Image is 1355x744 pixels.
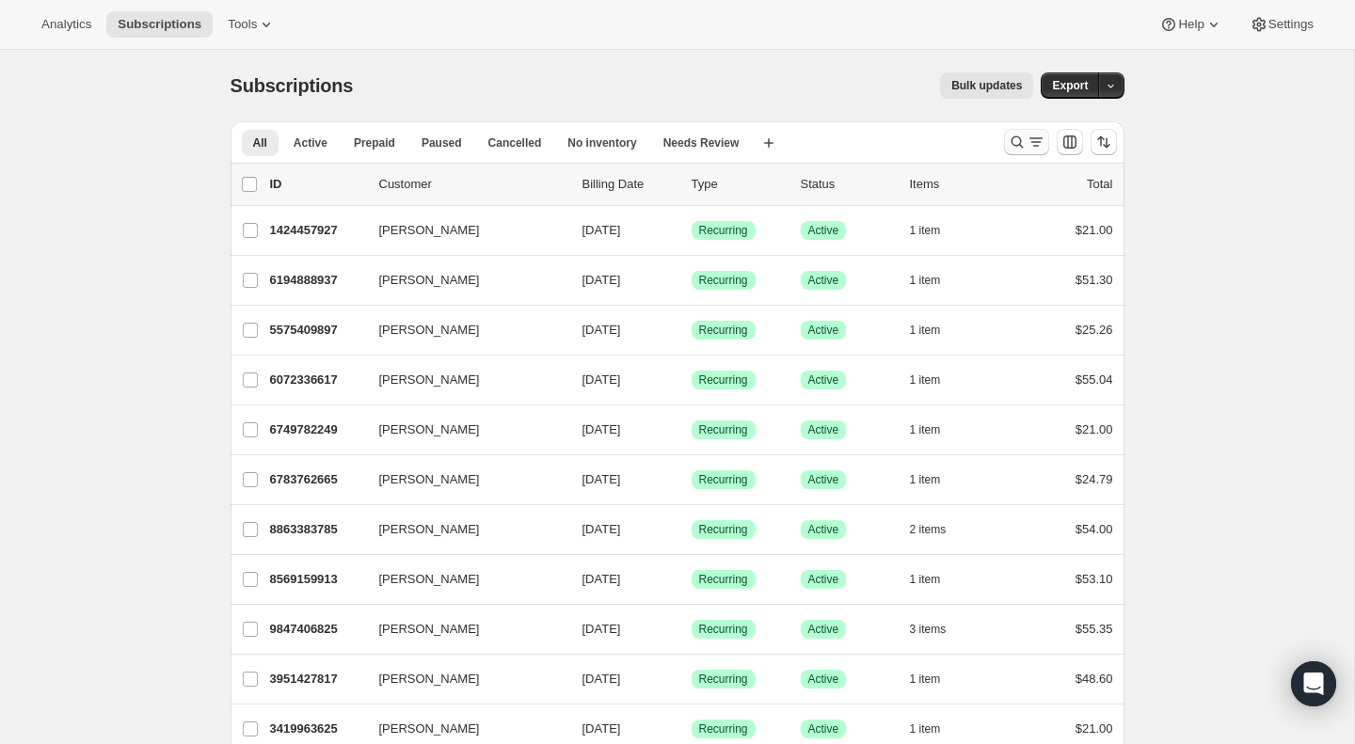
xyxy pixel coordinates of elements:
button: [PERSON_NAME] [368,614,556,644]
button: 1 item [910,267,962,293]
span: Recurring [699,323,748,338]
span: 2 items [910,522,947,537]
span: $25.26 [1076,323,1113,337]
p: 6749782249 [270,420,364,439]
div: 6783762665[PERSON_NAME][DATE]SuccessRecurringSuccessActive1 item$24.79 [270,467,1113,493]
button: Customize table column order and visibility [1057,129,1083,155]
span: $48.60 [1076,672,1113,686]
span: $24.79 [1076,472,1113,486]
span: [PERSON_NAME] [379,620,480,639]
span: [PERSON_NAME] [379,271,480,290]
span: $51.30 [1076,273,1113,287]
button: [PERSON_NAME] [368,415,556,445]
span: Recurring [699,372,748,388]
button: [PERSON_NAME] [368,664,556,694]
p: 8863383785 [270,520,364,539]
p: 5575409897 [270,321,364,340]
button: Settings [1238,11,1325,38]
button: 1 item [910,367,962,393]
span: Active [808,572,839,587]
span: Prepaid [354,135,395,150]
button: Export [1041,72,1099,99]
button: 2 items [910,516,967,543]
button: 1 item [910,317,962,343]
span: Active [808,422,839,437]
button: 1 item [910,417,962,443]
div: Type [692,175,786,194]
div: 5575409897[PERSON_NAME][DATE]SuccessRecurringSuccessActive1 item$25.26 [270,317,1113,343]
span: Active [808,721,839,736]
div: 8863383785[PERSON_NAME][DATE]SuccessRecurringSuccessActive2 items$54.00 [270,516,1113,543]
span: Active [808,372,839,388]
button: Analytics [30,11,103,38]
span: [PERSON_NAME] [379,321,480,340]
span: Active [808,672,839,687]
button: [PERSON_NAME] [368,714,556,744]
button: 3 items [910,616,967,642]
span: 1 item [910,472,941,487]
span: [PERSON_NAME] [379,470,480,489]
span: Tools [228,17,257,32]
span: 1 item [910,273,941,288]
button: [PERSON_NAME] [368,365,556,395]
span: Bulk updates [951,78,1022,93]
span: [PERSON_NAME] [379,520,480,539]
div: Items [910,175,1004,194]
span: 1 item [910,372,941,388]
p: 6783762665 [270,470,364,489]
span: Active [808,273,839,288]
span: Active [808,223,839,238]
span: Analytics [41,17,91,32]
span: Subscriptions [231,75,354,96]
span: [PERSON_NAME] [379,570,480,589]
span: 1 item [910,223,941,238]
span: Recurring [699,572,748,587]
span: Export [1052,78,1088,93]
span: 1 item [910,672,941,687]
button: [PERSON_NAME] [368,514,556,545]
span: Recurring [699,522,748,537]
span: Recurring [699,273,748,288]
span: Recurring [699,472,748,487]
button: [PERSON_NAME] [368,315,556,345]
span: [PERSON_NAME] [379,420,480,439]
button: Tools [216,11,287,38]
span: [DATE] [582,472,621,486]
span: [DATE] [582,422,621,436]
span: Recurring [699,672,748,687]
p: 9847406825 [270,620,364,639]
p: 3419963625 [270,720,364,738]
span: Active [808,323,839,338]
p: Billing Date [582,175,677,194]
span: Active [808,622,839,637]
span: Cancelled [488,135,542,150]
span: [DATE] [582,273,621,287]
p: Customer [379,175,567,194]
span: Recurring [699,622,748,637]
span: [DATE] [582,223,621,237]
span: [PERSON_NAME] [379,720,480,738]
button: 1 item [910,566,962,593]
button: Subscriptions [106,11,213,38]
button: Create new view [754,130,784,156]
span: [DATE] [582,572,621,586]
div: 6194888937[PERSON_NAME][DATE]SuccessRecurringSuccessActive1 item$51.30 [270,267,1113,293]
div: IDCustomerBilling DateTypeStatusItemsTotal [270,175,1113,194]
span: Needs Review [663,135,740,150]
span: Recurring [699,223,748,238]
p: ID [270,175,364,194]
button: 1 item [910,217,962,244]
span: [DATE] [582,323,621,337]
span: $54.00 [1076,522,1113,536]
button: Search and filter results [1004,129,1049,155]
span: 1 item [910,422,941,437]
div: 3419963625[PERSON_NAME][DATE]SuccessRecurringSuccessActive1 item$21.00 [270,716,1113,742]
span: [DATE] [582,522,621,536]
div: Open Intercom Messenger [1291,661,1336,706]
button: Bulk updates [940,72,1033,99]
span: [DATE] [582,622,621,636]
span: Active [808,522,839,537]
button: [PERSON_NAME] [368,265,556,295]
span: [PERSON_NAME] [379,371,480,389]
div: 1424457927[PERSON_NAME][DATE]SuccessRecurringSuccessActive1 item$21.00 [270,217,1113,244]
